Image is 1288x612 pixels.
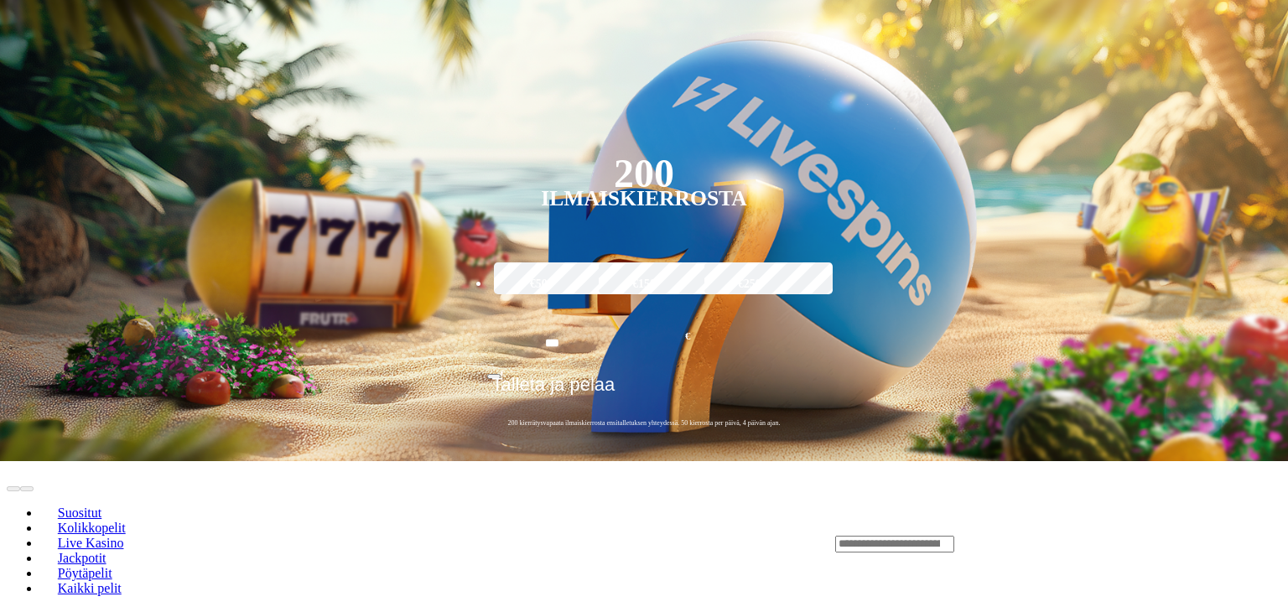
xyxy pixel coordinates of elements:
[7,477,802,609] nav: Lobby
[20,486,34,491] button: next slide
[492,374,615,407] span: Talleta ja pelaa
[40,500,119,526] a: Suositut
[51,506,108,520] span: Suositut
[487,418,802,428] span: 200 kierrätysvapaata ilmaiskierrosta ensitalletuksen yhteydessä. 50 kierrosta per päivä, 4 päivän...
[490,260,588,309] label: €50
[40,516,143,541] a: Kolikkopelit
[501,368,506,378] span: €
[51,581,128,595] span: Kaikki pelit
[51,521,132,535] span: Kolikkopelit
[595,260,693,309] label: €150
[40,531,141,556] a: Live Kasino
[685,329,690,345] span: €
[40,546,123,571] a: Jackpotit
[614,163,674,184] div: 200
[700,260,798,309] label: €250
[541,189,747,209] div: Ilmaiskierrosta
[40,576,139,601] a: Kaikki pelit
[51,536,131,550] span: Live Kasino
[835,536,954,552] input: Search
[40,561,129,586] a: Pöytäpelit
[487,373,802,408] button: Talleta ja pelaa
[7,486,20,491] button: prev slide
[51,551,113,565] span: Jackpotit
[51,566,119,580] span: Pöytäpelit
